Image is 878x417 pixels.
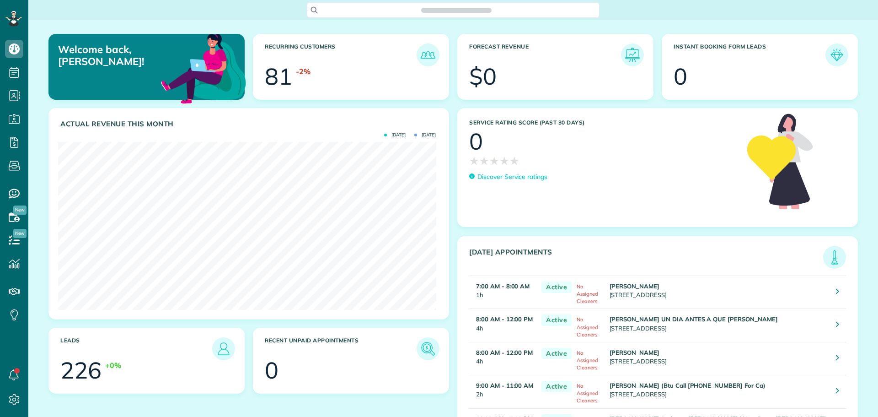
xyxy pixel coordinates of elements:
p: Discover Service ratings [477,172,547,182]
span: [DATE] [384,133,406,137]
h3: Actual Revenue this month [60,120,439,128]
div: 0 [469,130,483,153]
span: New [13,229,27,238]
div: 226 [60,359,102,382]
span: Active [541,348,572,359]
h3: Instant Booking Form Leads [674,43,825,66]
div: $0 [469,65,497,88]
strong: 7:00 AM - 8:00 AM [476,282,530,290]
img: icon_form_leads-04211a6a04a5b2264e4ee56bc0799ec3eb69b7e499cbb523a139df1d13a81ae0.png [828,46,846,64]
h3: Recurring Customers [265,43,417,66]
div: -2% [296,66,311,77]
div: 0 [674,65,687,88]
span: ★ [509,153,519,169]
span: No Assigned Cleaners [577,316,598,337]
h3: [DATE] Appointments [469,248,823,269]
td: 4h [469,342,537,375]
h3: Forecast Revenue [469,43,621,66]
span: No Assigned Cleaners [577,283,598,304]
td: 4h [469,309,537,342]
strong: [PERSON_NAME] [610,282,660,290]
td: 1h [469,276,537,309]
img: icon_leads-1bed01f49abd5b7fead27621c3d59655bb73ed531f8eeb49469d10e621d6b896.png [214,340,233,358]
td: [STREET_ADDRESS] [607,342,830,375]
span: Active [541,314,572,326]
img: icon_todays_appointments-901f7ab196bb0bea1936b74009e4eb5ffbc2d2711fa7634e0d609ed5ef32b18b.png [825,248,844,266]
strong: [PERSON_NAME] (Btu Call [PHONE_NUMBER] For Ca) [610,382,766,389]
img: icon_recurring_customers-cf858462ba22bcd05b5a5880d41d6543d210077de5bb9ebc9590e49fd87d84ed.png [419,46,437,64]
span: ★ [479,153,489,169]
a: Discover Service ratings [469,172,547,182]
span: [DATE] [414,133,436,137]
span: ★ [469,153,479,169]
span: ★ [499,153,509,169]
span: ★ [489,153,499,169]
span: Active [541,381,572,392]
div: +0% [105,360,121,371]
strong: 9:00 AM - 11:00 AM [476,382,533,389]
td: [STREET_ADDRESS] [607,309,830,342]
p: Welcome back, [PERSON_NAME]! [58,43,182,68]
strong: 8:00 AM - 12:00 PM [476,315,533,323]
td: [STREET_ADDRESS] [607,276,830,309]
img: icon_unpaid_appointments-47b8ce3997adf2238b356f14209ab4cced10bd1f174958f3ca8f1d0dd7fffeee.png [419,340,437,358]
td: [STREET_ADDRESS] [607,375,830,408]
td: 2h [469,375,537,408]
span: No Assigned Cleaners [577,383,598,404]
strong: [PERSON_NAME] UN DIA ANTES A QUE [PERSON_NAME] [610,315,778,323]
span: Active [541,282,572,293]
img: dashboard_welcome-42a62b7d889689a78055ac9021e634bf52bae3f8056760290aed330b23ab8690.png [159,23,248,112]
span: New [13,206,27,215]
div: 81 [265,65,292,88]
h3: Service Rating score (past 30 days) [469,119,738,126]
h3: Recent unpaid appointments [265,337,417,360]
h3: Leads [60,337,212,360]
span: No Assigned Cleaners [577,350,598,371]
strong: 8:00 AM - 12:00 PM [476,349,533,356]
div: 0 [265,359,278,382]
span: Search ZenMaid… [430,5,482,15]
strong: [PERSON_NAME] [610,349,660,356]
img: icon_forecast_revenue-8c13a41c7ed35a8dcfafea3cbb826a0462acb37728057bba2d056411b612bbbe.png [623,46,642,64]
